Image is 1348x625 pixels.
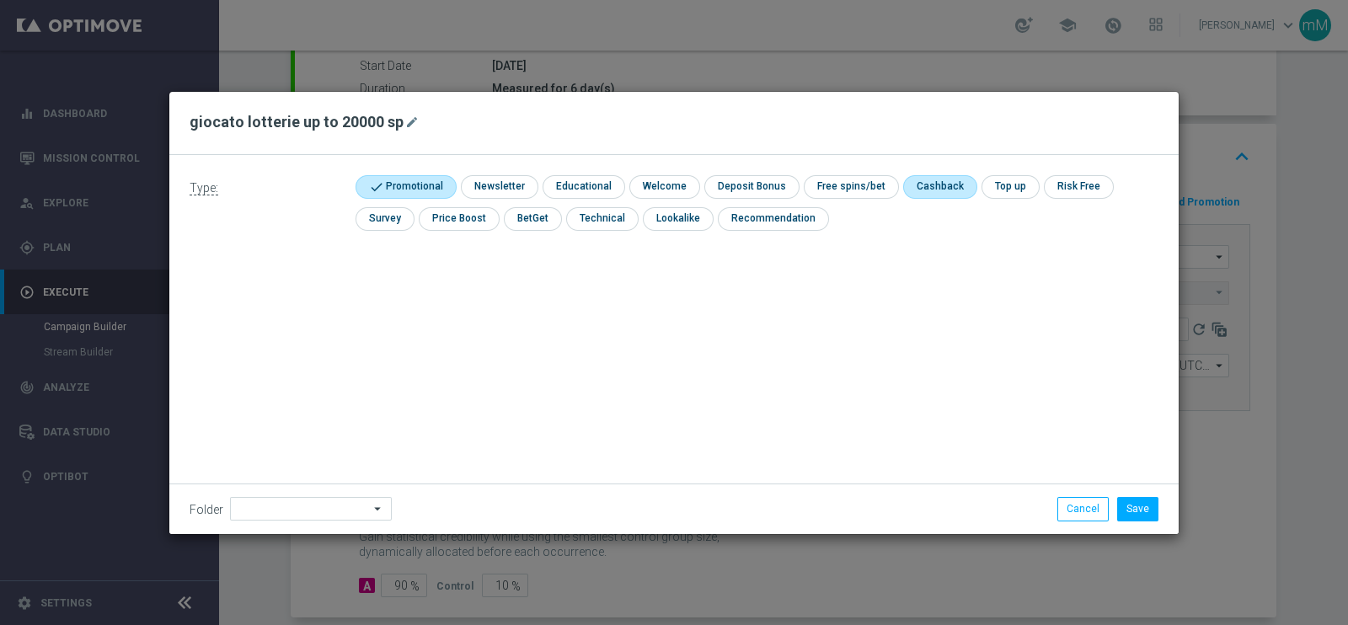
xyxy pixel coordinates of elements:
span: Type: [190,181,218,195]
i: arrow_drop_down [370,498,387,520]
i: mode_edit [405,115,419,129]
h2: giocato lotterie up to 20000 sp [190,112,404,132]
label: Folder [190,503,223,517]
button: mode_edit [404,112,425,132]
button: Save [1117,497,1158,521]
button: Cancel [1057,497,1109,521]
